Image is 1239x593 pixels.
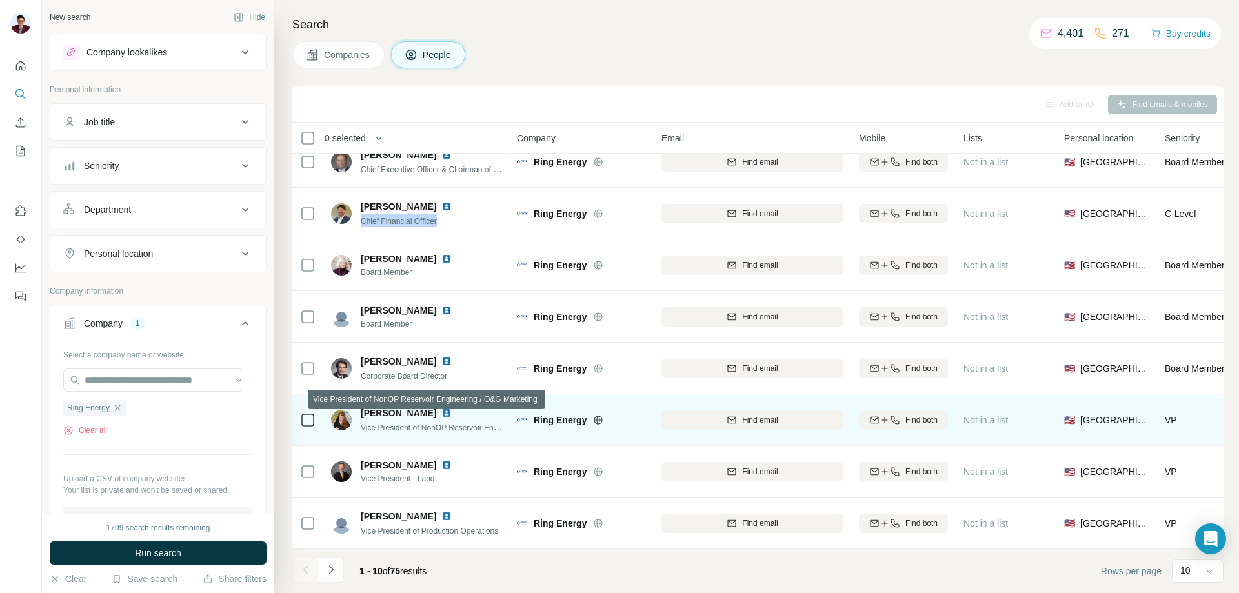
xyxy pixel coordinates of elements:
[1064,414,1075,427] span: 🇺🇸
[441,150,452,160] img: LinkedIn logo
[905,208,938,219] span: Find both
[441,460,452,470] img: LinkedIn logo
[361,459,436,472] span: [PERSON_NAME]
[1080,362,1149,375] span: [GEOGRAPHIC_DATA]
[10,256,31,279] button: Dashboard
[905,363,938,374] span: Find both
[50,12,90,23] div: New search
[859,204,948,223] button: Find both
[10,54,31,77] button: Quick start
[10,228,31,251] button: Use Surfe API
[1165,312,1225,322] span: Board Member
[963,157,1008,167] span: Not in a list
[1064,207,1075,220] span: 🇺🇸
[324,48,371,61] span: Companies
[50,150,266,181] button: Seniority
[1080,156,1149,168] span: [GEOGRAPHIC_DATA]
[859,152,948,172] button: Find both
[534,207,587,220] span: Ring Energy
[1080,310,1149,323] span: [GEOGRAPHIC_DATA]
[361,164,527,174] span: Chief Executive Officer & Chairman of the Board
[10,13,31,34] img: Avatar
[661,410,843,430] button: Find email
[905,156,938,168] span: Find both
[1064,156,1075,168] span: 🇺🇸
[441,305,452,316] img: LinkedIn logo
[517,212,527,214] img: Logo of Ring Energy
[84,317,123,330] div: Company
[361,510,436,523] span: [PERSON_NAME]
[359,566,427,576] span: results
[50,308,266,344] button: Company1
[1101,565,1162,578] span: Rows per page
[661,462,843,481] button: Find email
[517,367,527,369] img: Logo of Ring Energy
[859,132,885,145] span: Mobile
[1064,362,1075,375] span: 🇺🇸
[1080,259,1149,272] span: [GEOGRAPHIC_DATA]
[905,311,938,323] span: Find both
[63,507,253,530] button: Upload a list of companies
[10,139,31,163] button: My lists
[50,194,266,225] button: Department
[63,344,253,361] div: Select a company name or website
[517,521,527,524] img: Logo of Ring Energy
[130,317,145,329] div: 1
[84,203,131,216] div: Department
[361,473,467,485] span: Vice President - Land
[859,410,948,430] button: Find both
[661,359,843,378] button: Find email
[1080,414,1149,427] span: [GEOGRAPHIC_DATA]
[859,514,948,533] button: Find both
[359,566,383,576] span: 1 - 10
[517,315,527,317] img: Logo of Ring Energy
[661,307,843,327] button: Find email
[361,217,437,226] span: Chief Financial Officer
[1151,25,1211,43] button: Buy credits
[361,252,436,265] span: [PERSON_NAME]
[742,311,778,323] span: Find email
[963,260,1008,270] span: Not in a list
[1165,467,1177,477] span: VP
[361,304,436,317] span: [PERSON_NAME]
[50,285,267,297] p: Company information
[905,259,938,271] span: Find both
[361,148,436,161] span: [PERSON_NAME]
[361,422,585,432] span: Vice President of NonOP Reservoir Engineering / O&G Marketing
[361,318,467,330] span: Board Member
[534,362,587,375] span: Ring Energy
[67,402,110,414] span: Ring Energy
[10,285,31,308] button: Feedback
[331,152,352,172] img: Avatar
[534,517,587,530] span: Ring Energy
[331,461,352,482] img: Avatar
[963,467,1008,477] span: Not in a list
[331,255,352,276] img: Avatar
[10,83,31,106] button: Search
[390,566,401,576] span: 75
[361,407,436,419] span: [PERSON_NAME]
[331,307,352,327] img: Avatar
[963,415,1008,425] span: Not in a list
[441,511,452,521] img: LinkedIn logo
[318,557,344,583] button: Navigate to next page
[905,466,938,477] span: Find both
[1195,523,1226,554] div: Open Intercom Messenger
[50,541,267,565] button: Run search
[63,473,253,485] p: Upload a CSV of company websites.
[1064,310,1075,323] span: 🇺🇸
[361,527,498,536] span: Vice President of Production Operations
[517,160,527,163] img: Logo of Ring Energy
[859,462,948,481] button: Find both
[423,48,452,61] span: People
[63,425,107,436] button: Clear all
[963,132,982,145] span: Lists
[661,204,843,223] button: Find email
[84,247,153,260] div: Personal location
[331,410,352,430] img: Avatar
[661,514,843,533] button: Find email
[742,466,778,477] span: Find email
[1058,26,1083,41] p: 4,401
[859,256,948,275] button: Find both
[1165,260,1225,270] span: Board Member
